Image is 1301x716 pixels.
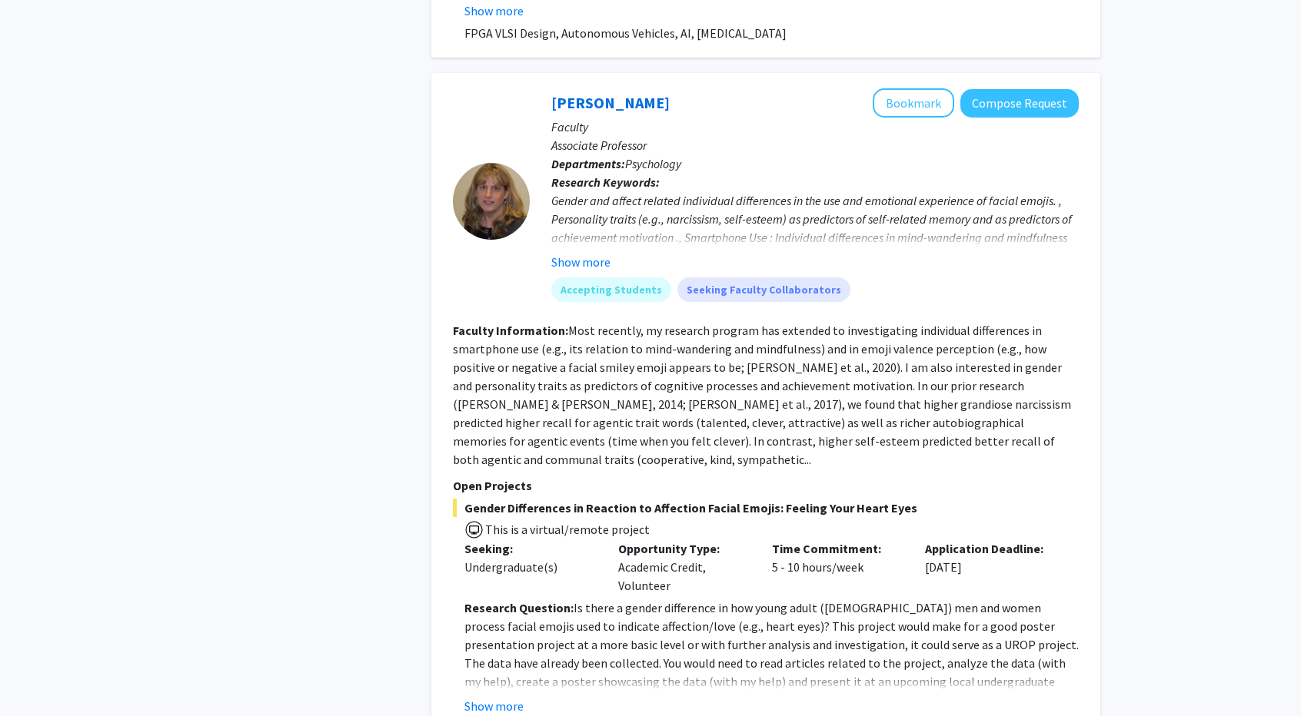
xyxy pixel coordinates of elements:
button: Add Lara Jones to Bookmarks [873,88,954,118]
p: Time Commitment: [772,539,903,558]
b: Departments: [551,156,625,171]
p: Opportunity Type: [618,539,749,558]
span: Psychology [625,156,681,171]
button: Show more [464,697,524,715]
b: Faculty Information: [453,323,568,338]
div: Gender and affect related individual differences in the use and emotional experience of facial em... [551,191,1079,302]
span: Gender Differences in Reaction to Affection Facial Emojis: Feeling Your Heart Eyes [453,499,1079,517]
b: Research Keywords: [551,174,660,190]
div: [DATE] [913,539,1067,595]
mat-chip: Seeking Faculty Collaborators [677,277,850,302]
iframe: Chat [12,647,65,704]
button: Compose Request to Lara Jones [960,89,1079,118]
p: Is there a gender difference in how young adult ([DEMOGRAPHIC_DATA]) men and women process facial... [464,598,1079,709]
div: Academic Credit, Volunteer [607,539,760,595]
strong: Research Question: [464,600,574,615]
span: This is a virtual/remote project [484,522,650,537]
p: FPGA VLSI Design, Autonomous Vehicles, AI, [MEDICAL_DATA] [464,24,1079,42]
p: Faculty [551,118,1079,136]
p: Seeking: [464,539,595,558]
mat-chip: Accepting Students [551,277,671,302]
p: Open Projects [453,476,1079,495]
button: Show more [551,253,611,271]
div: Undergraduate(s) [464,558,595,576]
button: Show more [464,2,524,20]
fg-read-more: Most recently, my research program has extended to investigating individual differences in smartp... [453,323,1071,467]
p: Application Deadline: [925,539,1056,558]
a: [PERSON_NAME] [551,93,670,112]
div: 5 - 10 hours/week [760,539,914,595]
p: Associate Professor [551,136,1079,154]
